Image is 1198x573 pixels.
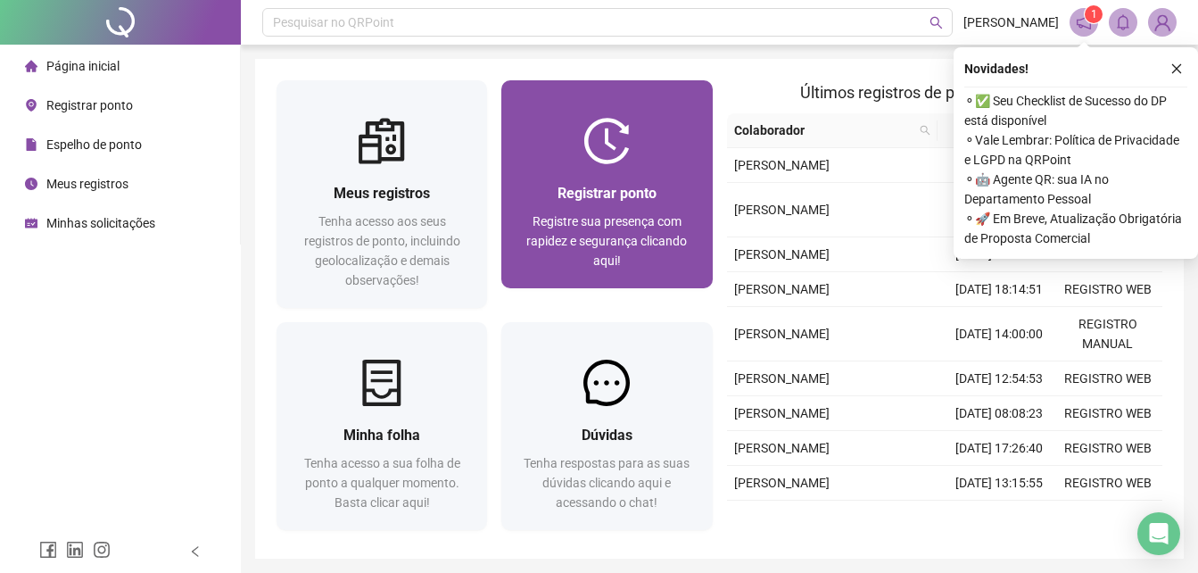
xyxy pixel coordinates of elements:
[929,16,943,29] span: search
[1170,62,1183,75] span: close
[304,456,460,510] span: Tenha acesso a sua folha de ponto a qualquer momento. Basta clicar aqui!
[734,158,830,172] span: [PERSON_NAME]
[558,185,657,202] span: Registrar ponto
[1053,361,1162,396] td: REGISTRO WEB
[1091,8,1097,21] span: 1
[189,545,202,558] span: left
[964,170,1187,209] span: ⚬ 🤖 Agente QR: sua IA no Departamento Pessoal
[25,178,37,190] span: clock-circle
[46,59,120,73] span: Página inicial
[93,541,111,559] span: instagram
[800,83,1088,102] span: Últimos registros de ponto sincronizados
[501,322,712,530] a: DúvidasTenha respostas para as suas dúvidas clicando aqui e acessando o chat!
[277,322,487,530] a: Minha folhaTenha acesso a sua folha de ponto a qualquer momento. Basta clicar aqui!
[25,60,37,72] span: home
[916,117,934,144] span: search
[304,214,460,287] span: Tenha acesso aos seus registros de ponto, incluindo geolocalização e demais observações!
[25,217,37,229] span: schedule
[277,80,487,308] a: Meus registrosTenha acesso aos seus registros de ponto, incluindo geolocalização e demais observa...
[920,125,930,136] span: search
[964,59,1029,79] span: Novidades !
[526,214,687,268] span: Registre sua presença com rapidez e segurança clicando aqui!
[46,137,142,152] span: Espelho de ponto
[1149,9,1176,36] img: 93204
[945,183,1053,237] td: [DATE] 12:00:00
[945,120,1021,140] span: Data/Hora
[945,396,1053,431] td: [DATE] 08:08:23
[734,282,830,296] span: [PERSON_NAME]
[938,113,1043,148] th: Data/Hora
[964,130,1187,170] span: ⚬ Vale Lembrar: Política de Privacidade e LGPD na QRPoint
[1053,501,1162,536] td: REGISTRO WEB
[524,456,690,510] span: Tenha respostas para as suas dúvidas clicando aqui e acessando o chat!
[945,501,1053,536] td: [DATE] 12:08:06
[734,371,830,386] span: [PERSON_NAME]
[945,361,1053,396] td: [DATE] 12:54:53
[343,427,420,444] span: Minha folha
[734,406,830,420] span: [PERSON_NAME]
[734,476,830,490] span: [PERSON_NAME]
[39,541,57,559] span: facebook
[1137,512,1180,555] div: Open Intercom Messenger
[945,272,1053,307] td: [DATE] 18:14:51
[1053,396,1162,431] td: REGISTRO WEB
[25,138,37,151] span: file
[1085,5,1103,23] sup: 1
[1053,307,1162,361] td: REGISTRO MANUAL
[734,327,830,341] span: [PERSON_NAME]
[1053,466,1162,501] td: REGISTRO WEB
[945,237,1053,272] td: [DATE] 07:56:29
[964,91,1187,130] span: ⚬ ✅ Seu Checklist de Sucesso do DP está disponível
[334,185,430,202] span: Meus registros
[734,441,830,455] span: [PERSON_NAME]
[582,427,632,444] span: Dúvidas
[1076,14,1092,30] span: notification
[734,247,830,262] span: [PERSON_NAME]
[1115,14,1131,30] span: bell
[945,307,1053,361] td: [DATE] 14:00:00
[945,148,1053,183] td: [DATE] 13:12:00
[734,120,913,140] span: Colaborador
[963,12,1059,32] span: [PERSON_NAME]
[945,466,1053,501] td: [DATE] 13:15:55
[734,203,830,217] span: [PERSON_NAME]
[25,99,37,112] span: environment
[964,209,1187,248] span: ⚬ 🚀 Em Breve, Atualização Obrigatória de Proposta Comercial
[46,98,133,112] span: Registrar ponto
[1053,431,1162,466] td: REGISTRO WEB
[66,541,84,559] span: linkedin
[46,216,155,230] span: Minhas solicitações
[46,177,128,191] span: Meus registros
[1053,272,1162,307] td: REGISTRO WEB
[945,431,1053,466] td: [DATE] 17:26:40
[501,80,712,288] a: Registrar pontoRegistre sua presença com rapidez e segurança clicando aqui!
